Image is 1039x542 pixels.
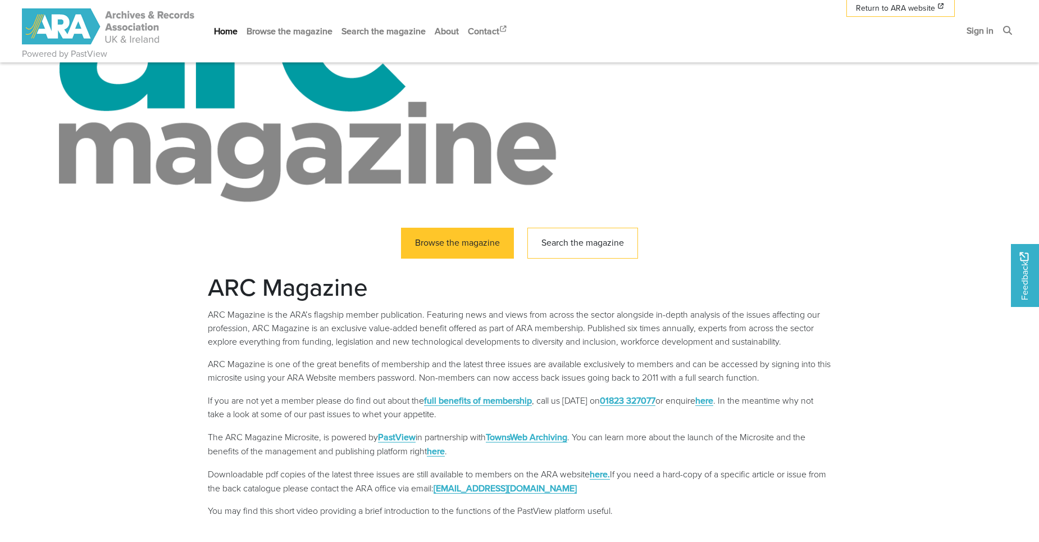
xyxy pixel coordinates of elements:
a: here. [590,468,610,480]
a: Search the magazine [337,16,430,46]
a: Would you like to provide feedback? [1011,244,1039,307]
span: Feedback [1018,252,1031,300]
p: If you are not yet a member please do find out about the , call us [DATE] on or enquire . In the ... [208,394,831,421]
a: Browse the magazine [401,228,514,259]
a: 01823 327077 [600,394,655,406]
a: here [427,445,445,457]
p: ARC Magazine is the ARA’s flagship member publication. Featuring news and views from across the s... [208,308,831,349]
a: Sign in [962,16,998,46]
img: ARA - ARC Magazine | Powered by PastView [22,8,196,44]
h2: ARC Magazine [208,272,831,302]
a: [EMAIL_ADDRESS][DOMAIN_NAME] [434,482,577,494]
a: ARA - ARC Magazine | Powered by PastView logo [22,2,196,51]
a: Powered by PastView [22,47,107,61]
a: Browse the magazine [242,16,337,46]
p: Downloadable pdf copies of the latest three issues are still available to members on the ARA webs... [208,467,831,495]
a: PastView [378,431,416,443]
a: Search the magazine [527,228,638,259]
a: Contact [463,16,513,46]
a: TownsWeb Archiving [486,431,567,443]
span: Return to ARA website [856,2,935,14]
a: Home [209,16,242,46]
p: ARC Magazine is one of the great benefits of membership and the latest three issues are available... [208,358,831,385]
p: The ARC Magazine Microsite, is powered by in partnership with . You can learn more about the laun... [208,430,831,458]
a: About [430,16,463,46]
a: here [695,394,713,406]
p: You may find this short video providing a brief introduction to the functions of the PastView pla... [208,504,831,518]
a: full benefits of membership [424,394,532,406]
